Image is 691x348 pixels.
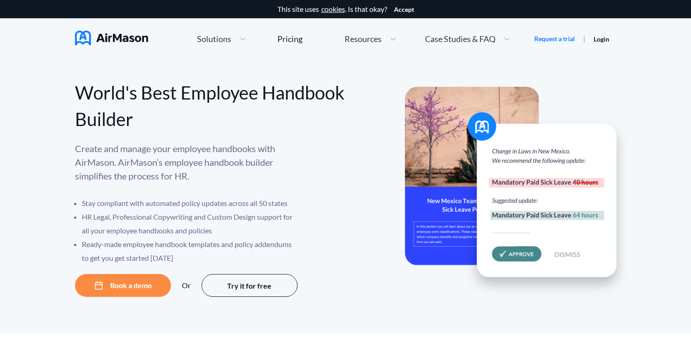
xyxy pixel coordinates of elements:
div: Or [182,281,191,290]
span: | [583,34,585,43]
a: Request a trial [534,34,575,43]
a: Pricing [277,31,303,47]
a: Login [594,35,609,43]
div: Pricing [277,35,303,43]
span: Resources [345,35,382,43]
li: HR Legal, Professional Copywriting and Custom Design support for all your employee handbooks and ... [82,210,299,237]
li: Ready-made employee handbook templates and policy addendums to get you get started [DATE] [82,237,299,265]
p: Create and manage your employee handbooks with AirMason. AirMason’s employee handbook builder sim... [75,142,299,183]
a: cookies [321,5,345,13]
button: Book a demo [75,274,171,297]
button: Accept cookies [394,6,414,13]
span: Solutions [197,35,231,43]
img: hero-banner [405,87,629,296]
img: AirMason Logo [75,31,148,45]
span: Case Studies & FAQ [425,35,495,43]
button: Try it for free [202,274,298,297]
div: World's Best Employee Handbook Builder [75,79,346,132]
li: Stay compliant with automated policy updates across all 50 states [82,196,299,210]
